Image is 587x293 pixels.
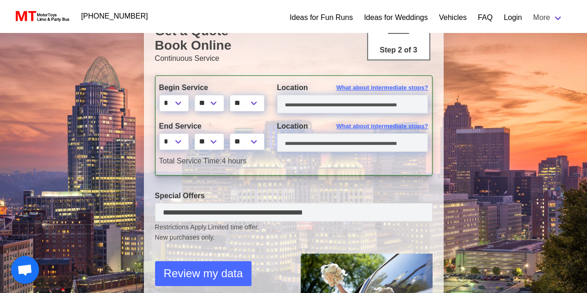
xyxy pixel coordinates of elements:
[155,190,432,202] label: Special Offers
[152,156,435,167] div: 4 hours
[290,12,353,23] a: Ideas for Fun Runs
[528,8,568,27] a: More
[155,24,432,53] h1: Get a Quote Book Online
[277,84,308,91] span: Location
[277,122,308,130] span: Location
[11,256,39,284] a: Open chat
[159,121,263,132] label: End Service
[159,157,222,165] span: Total Service Time:
[336,83,428,92] span: What about intermediate stops?
[439,12,467,23] a: Vehicles
[159,82,263,93] label: Begin Service
[164,265,243,282] span: Review my data
[155,53,432,64] p: Continuous Service
[208,222,259,232] span: Limited time offer.
[503,12,522,23] a: Login
[155,233,432,242] span: New purchases only.
[372,45,426,56] p: Step 2 of 3
[76,7,154,26] a: [PHONE_NUMBER]
[364,12,428,23] a: Ideas for Weddings
[336,122,428,131] span: What about intermediate stops?
[477,12,492,23] a: FAQ
[155,223,432,242] small: Restrictions Apply.
[155,261,252,286] button: Review my data
[13,10,70,23] img: MotorToys Logo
